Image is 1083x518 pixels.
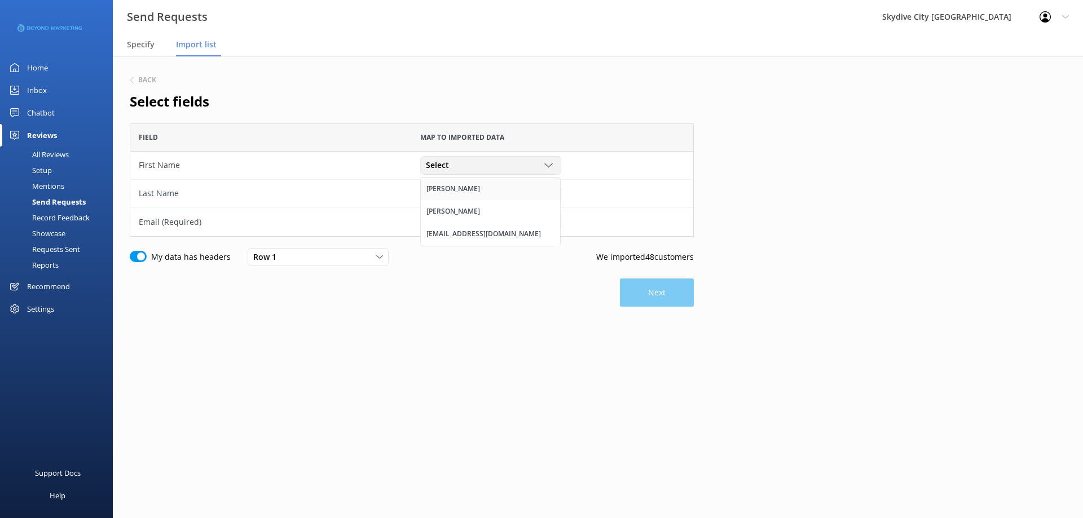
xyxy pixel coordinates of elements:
[139,187,403,200] div: Last Name
[35,462,81,484] div: Support Docs
[27,101,55,124] div: Chatbot
[7,162,52,178] div: Setup
[7,210,90,225] div: Record Feedback
[7,241,113,257] a: Requests Sent
[7,147,113,162] a: All Reviews
[426,183,480,194] div: [PERSON_NAME]
[130,91,694,112] h2: Select fields
[17,19,82,38] img: 3-1676954853.png
[27,275,70,298] div: Recommend
[138,77,156,83] h6: Back
[127,8,208,26] h3: Send Requests
[7,210,113,225] a: Record Feedback
[176,39,217,50] span: Import list
[7,225,113,241] a: Showcase
[7,178,64,194] div: Mentions
[7,241,80,257] div: Requests Sent
[7,147,69,162] div: All Reviews
[7,194,113,210] a: Send Requests
[7,162,113,178] a: Setup
[420,132,504,143] span: Map to imported data
[27,56,48,79] div: Home
[7,225,65,241] div: Showcase
[151,251,231,263] label: My data has headers
[7,194,86,210] div: Send Requests
[426,206,480,217] div: [PERSON_NAME]
[139,216,403,228] div: Email (Required)
[139,159,403,171] div: First Name
[130,77,156,83] button: Back
[130,152,694,236] div: grid
[27,298,54,320] div: Settings
[426,228,541,240] div: [EMAIL_ADDRESS][DOMAIN_NAME]
[139,132,158,143] span: Field
[7,257,59,273] div: Reports
[50,484,65,507] div: Help
[7,257,113,273] a: Reports
[253,251,283,263] span: Row 1
[7,178,113,194] a: Mentions
[27,124,57,147] div: Reviews
[426,159,456,171] span: Select
[596,251,694,263] p: We imported 48 customers
[127,39,155,50] span: Specify
[27,79,47,101] div: Inbox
